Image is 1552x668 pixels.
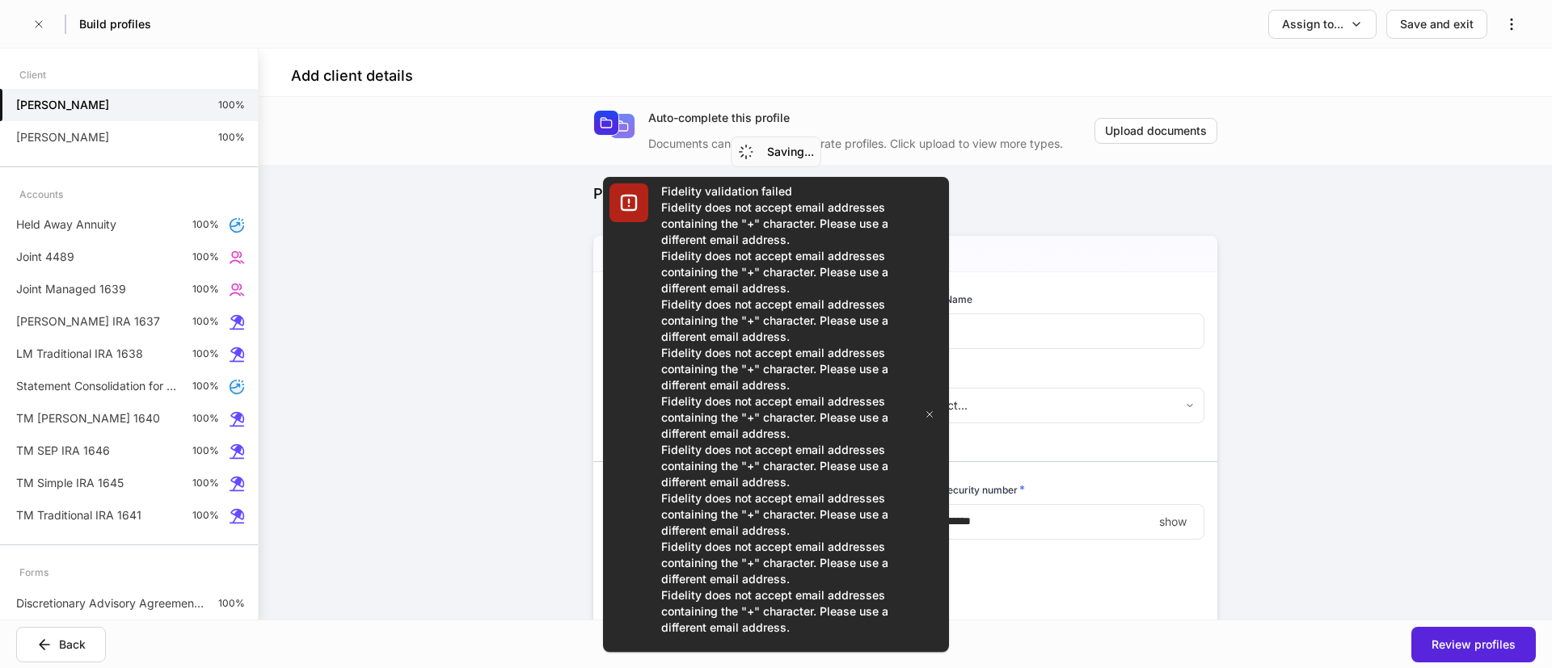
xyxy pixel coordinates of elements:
[661,539,904,587] div: Fidelity does not accept email addresses containing the "+" character. Please use a different ema...
[1432,636,1516,653] div: Review profiles
[16,410,160,426] p: TM [PERSON_NAME] 1640
[1159,514,1187,530] p: show
[19,180,63,208] div: Accounts
[16,507,141,523] p: TM Traditional IRA 1641
[192,412,219,425] p: 100%
[16,475,124,491] p: TM Simple IRA 1645
[1105,123,1207,139] div: Upload documents
[912,481,1025,498] h6: Social security number
[912,388,1204,423] div: Select...
[291,66,413,86] h4: Add client details
[59,636,86,653] div: Back
[661,490,904,539] div: Fidelity does not accept email addresses containing the "+" character. Please use a different ema...
[661,248,904,296] div: Fidelity does not accept email addresses containing the "+" character. Please use a different ema...
[661,200,904,248] div: Fidelity does not accept email addresses containing the "+" character. Please use a different ema...
[192,283,219,296] p: 100%
[16,129,109,145] p: [PERSON_NAME]
[1411,627,1536,662] button: Review profiles
[192,347,219,360] p: 100%
[19,61,46,89] div: Client
[1268,10,1377,39] button: Assign to...
[16,378,179,394] p: Statement Consolidation for Households
[1386,10,1487,39] button: Save and exit
[661,442,904,490] div: Fidelity does not accept email addresses containing the "+" character. Please use a different ema...
[16,281,126,297] p: Joint Managed 1639
[593,184,1217,204] div: Provide information for [PERSON_NAME]
[192,380,219,393] p: 100%
[16,97,109,113] h5: [PERSON_NAME]
[192,509,219,522] p: 100%
[192,218,219,231] p: 100%
[192,315,219,328] p: 100%
[16,627,106,662] button: Back
[1282,16,1343,32] div: Assign to...
[218,597,245,610] p: 100%
[767,144,814,160] h5: Saving...
[16,443,110,459] p: TM SEP IRA 1646
[1094,118,1217,144] button: Upload documents
[648,126,1094,152] div: Documents can be used to generate profiles. Click upload to view more types.
[648,110,1094,126] div: Auto-complete this profile
[16,313,160,330] p: [PERSON_NAME] IRA 1637
[218,131,245,144] p: 100%
[661,183,904,200] div: Fidelity validation failed
[16,346,143,362] p: LM Traditional IRA 1638
[19,558,48,586] div: Forms
[661,296,904,345] div: Fidelity does not accept email addresses containing the "+" character. Please use a different ema...
[1400,16,1474,32] div: Save and exit
[79,16,151,32] h5: Build profiles
[16,249,74,265] p: Joint 4489
[192,250,219,263] p: 100%
[16,595,205,611] p: Discretionary Advisory Agreement: Client Wrap Fee
[661,345,904,393] div: Fidelity does not accept email addresses containing the "+" character. Please use a different ema...
[192,477,219,489] p: 100%
[192,444,219,457] p: 100%
[218,99,245,111] p: 100%
[661,393,904,442] div: Fidelity does not accept email addresses containing the "+" character. Please use a different ema...
[661,587,904,636] div: Fidelity does not accept email addresses containing the "+" character. Please use a different ema...
[16,216,116,233] p: Held Away Annuity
